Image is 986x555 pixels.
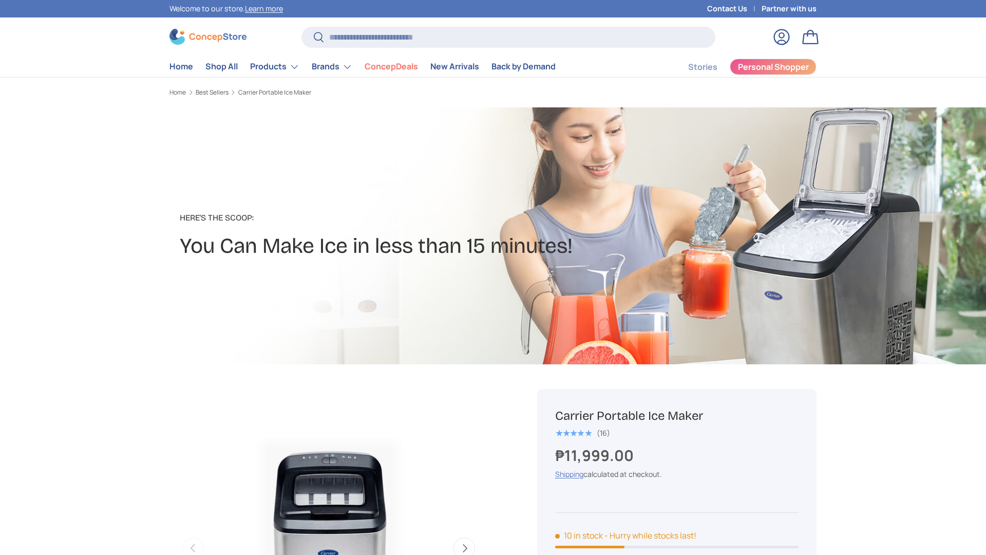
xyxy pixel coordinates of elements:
summary: Products [244,57,306,77]
a: Home [169,89,186,96]
strong: ₱11,999.00 [555,445,636,466]
div: 5.0 out of 5.0 stars [555,429,592,438]
a: Back by Demand [491,57,556,77]
span: Personal Shopper [738,63,809,71]
a: Learn more [245,4,283,13]
div: (16) [597,429,610,437]
a: Home [169,57,193,77]
a: Shipping [555,469,583,479]
a: Personal Shopper [730,59,817,75]
a: Stories [688,57,717,77]
a: 5.0 out of 5.0 stars (16) [555,427,610,438]
p: Welcome to our store. [169,3,283,14]
a: ConcepDeals [365,57,418,77]
nav: Secondary [663,57,817,77]
a: Products [250,57,299,77]
a: Brands [312,57,352,77]
a: Shop All [205,57,238,77]
p: - Hurry while stocks last! [604,530,696,541]
a: Partner with us [762,3,817,14]
img: ConcepStore [169,29,246,45]
p: Here's the Scoop: [180,212,573,224]
a: Best Sellers [196,89,229,96]
summary: Brands [306,57,358,77]
nav: Breadcrumbs [169,88,513,97]
a: Carrier Portable Ice Maker [238,89,311,96]
nav: Primary [169,57,556,77]
span: ★★★★★ [555,428,592,438]
span: 10 in stock [555,530,603,541]
a: New Arrivals [430,57,479,77]
div: calculated at checkout. [555,469,799,479]
h1: Carrier Portable Ice Maker [555,408,799,424]
a: Contact Us [707,3,762,14]
h2: You Can Make Ice in less than 15 minutes! [180,232,573,260]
